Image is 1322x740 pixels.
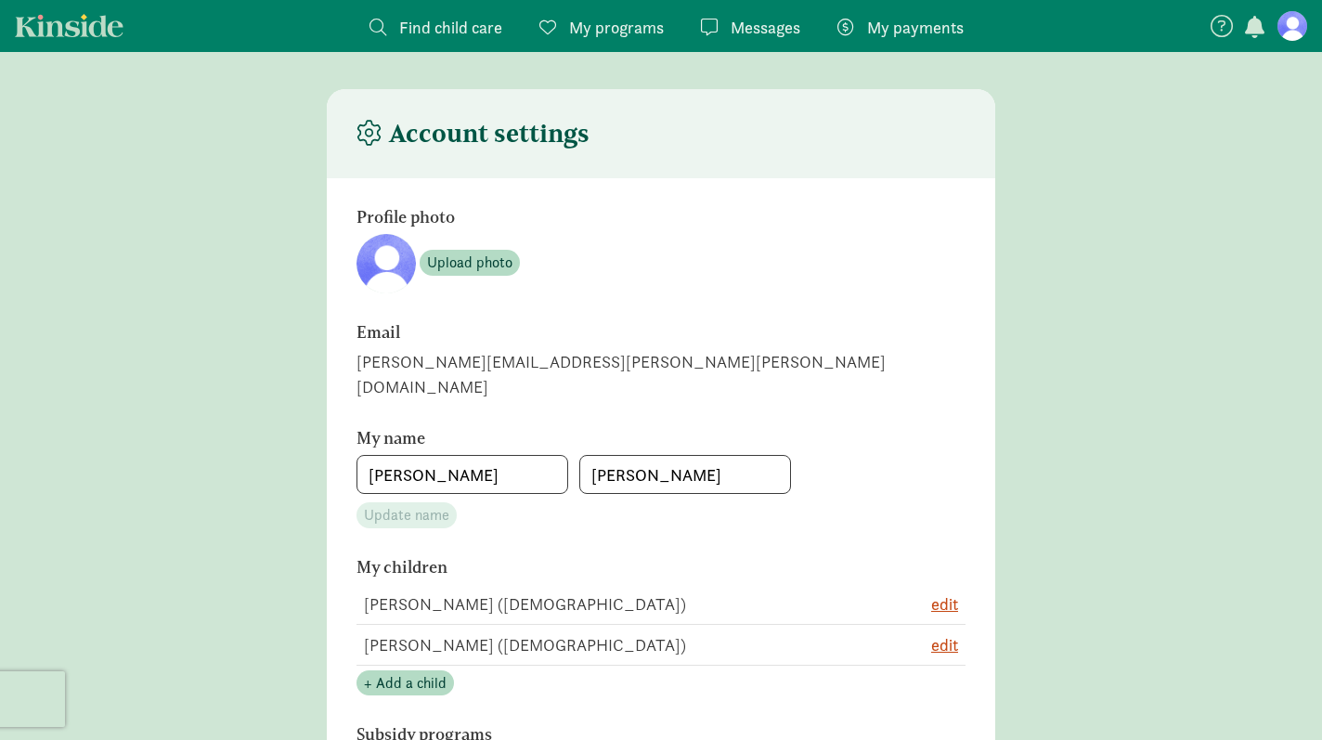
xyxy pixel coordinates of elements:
[356,323,867,342] h6: Email
[420,250,520,276] button: Upload photo
[427,252,512,274] span: Upload photo
[356,558,867,577] h6: My children
[356,349,966,399] div: [PERSON_NAME][EMAIL_ADDRESS][PERSON_NAME][PERSON_NAME][DOMAIN_NAME]
[364,504,449,526] span: Update name
[15,14,123,37] a: Kinside
[357,456,567,493] input: First name
[569,15,664,40] span: My programs
[356,624,873,665] td: [PERSON_NAME] ([DEMOGRAPHIC_DATA])
[356,670,454,696] button: + Add a child
[364,672,447,695] span: + Add a child
[931,632,958,657] button: edit
[399,15,502,40] span: Find child care
[731,15,800,40] span: Messages
[356,208,867,227] h6: Profile photo
[356,584,873,625] td: [PERSON_NAME] ([DEMOGRAPHIC_DATA])
[356,502,457,528] button: Update name
[356,119,590,149] h4: Account settings
[356,429,867,448] h6: My name
[867,15,964,40] span: My payments
[931,591,958,617] button: edit
[580,456,790,493] input: Last name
